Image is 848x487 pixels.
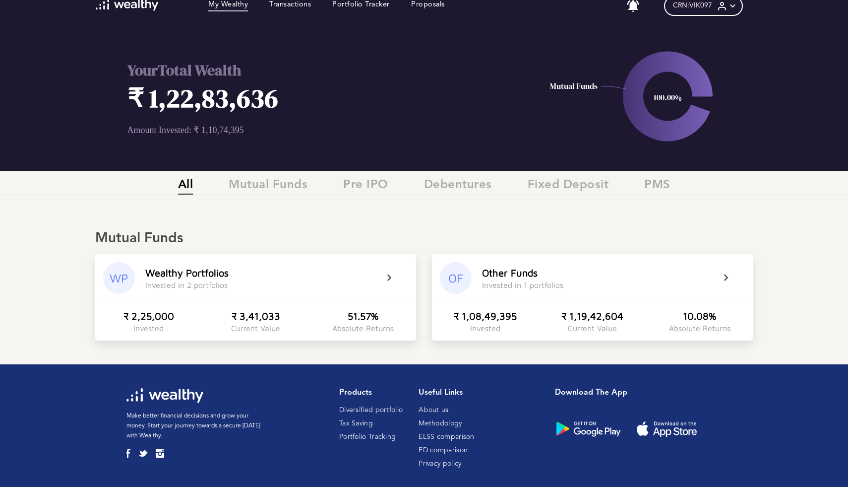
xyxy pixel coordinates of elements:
div: 10.08% [683,310,716,322]
h2: Your Total Wealth [127,60,488,80]
span: Mutual Funds [229,178,307,195]
div: 51.57% [348,310,378,322]
div: Invested [470,324,500,333]
a: Proposals [411,0,445,11]
div: WP [103,262,135,294]
span: Pre IPO [343,178,388,195]
text: Mutual Funds [550,80,598,91]
div: Absolute Returns [669,324,730,333]
a: Privacy policy [419,460,461,467]
div: Invested [133,324,164,333]
h1: Products [339,388,403,398]
div: Invested in 2 portfolios [145,280,228,289]
img: wl-logo-white.svg [126,388,203,403]
div: Mutual Funds [95,230,753,247]
div: Absolute Returns [332,324,394,333]
a: Diversified portfolio [339,407,403,414]
a: FD comparison [419,447,468,454]
text: 100.00% [654,92,682,103]
a: ELSS comparison [419,433,475,440]
h1: Useful Links [419,388,475,398]
div: Wealthy Portfolios [145,267,229,278]
a: My Wealthy [208,0,248,11]
h1: Download the app [555,388,714,398]
div: Current Value [568,324,617,333]
a: Methodology [419,420,462,427]
span: Debentures [424,178,492,195]
div: ₹ 1,19,42,604 [561,310,623,322]
a: About us [419,407,448,414]
div: ₹ 1,08,49,395 [454,310,517,322]
div: ₹ 2,25,000 [123,310,174,322]
div: ₹ 3,41,033 [232,310,280,322]
span: CRN: VIK097 [673,1,712,10]
h1: ₹ 1,22,83,636 [127,80,488,116]
a: Portfolio Tracker [332,0,390,11]
div: Invested in 1 portfolios [482,280,563,289]
p: Amount Invested: ₹ 1,10,74,395 [127,125,488,136]
span: All [178,178,193,195]
a: Transactions [269,0,311,11]
a: Portfolio Tracking [339,433,396,440]
div: Other Funds [482,267,538,278]
a: Tax Saving [339,420,373,427]
div: OF [440,262,472,294]
span: PMS [644,178,670,195]
span: Fixed Deposit [528,178,609,195]
p: Make better financial decisions and grow your money. Start your journey towards a secure [DATE] w... [126,411,263,441]
div: Current Value [231,324,280,333]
